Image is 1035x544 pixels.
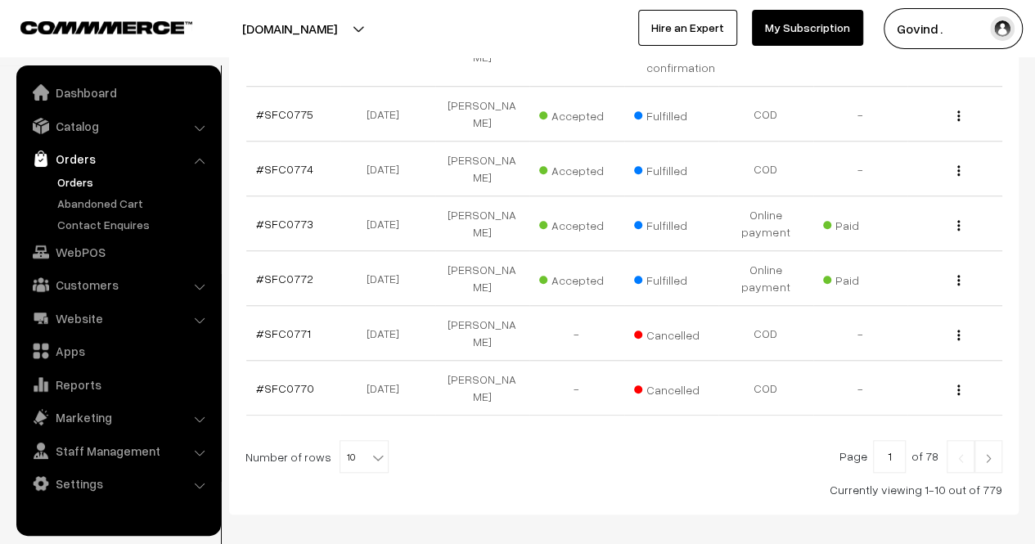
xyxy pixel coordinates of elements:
[990,16,1015,41] img: user
[638,10,737,46] a: Hire an Expert
[53,195,215,212] a: Abandoned Cart
[953,453,968,463] img: Left
[20,78,215,107] a: Dashboard
[435,142,530,196] td: [PERSON_NAME]
[718,306,813,361] td: COD
[340,441,388,474] span: 10
[256,162,313,176] a: #SFC0774
[718,142,813,196] td: COD
[340,361,435,416] td: [DATE]
[539,213,621,234] span: Accepted
[53,216,215,233] a: Contact Enquires
[435,87,530,142] td: [PERSON_NAME]
[823,268,905,289] span: Paid
[340,440,389,473] span: 10
[813,142,908,196] td: -
[813,306,908,361] td: -
[813,361,908,416] td: -
[20,303,215,333] a: Website
[256,381,314,395] a: #SFC0770
[839,449,867,463] span: Page
[256,107,313,121] a: #SFC0775
[539,158,621,179] span: Accepted
[20,336,215,366] a: Apps
[957,330,960,340] img: Menu
[435,306,530,361] td: [PERSON_NAME]
[20,402,215,432] a: Marketing
[957,275,960,285] img: Menu
[53,173,215,191] a: Orders
[256,326,311,340] a: #SFC0771
[981,453,996,463] img: Right
[911,449,938,463] span: of 78
[634,322,716,344] span: Cancelled
[20,21,192,34] img: COMMMERCE
[20,270,215,299] a: Customers
[539,268,621,289] span: Accepted
[718,196,813,251] td: Online payment
[20,144,215,173] a: Orders
[20,469,215,498] a: Settings
[634,158,716,179] span: Fulfilled
[823,213,905,234] span: Paid
[752,10,863,46] a: My Subscription
[20,111,215,141] a: Catalog
[185,8,394,49] button: [DOMAIN_NAME]
[813,87,908,142] td: -
[718,251,813,306] td: Online payment
[884,8,1023,49] button: Govind .
[634,377,716,398] span: Cancelled
[634,103,716,124] span: Fulfilled
[20,16,164,36] a: COMMMERCE
[340,87,435,142] td: [DATE]
[957,384,960,395] img: Menu
[20,237,215,267] a: WebPOS
[718,361,813,416] td: COD
[529,361,624,416] td: -
[634,268,716,289] span: Fulfilled
[245,481,1002,498] div: Currently viewing 1-10 out of 779
[340,196,435,251] td: [DATE]
[256,217,313,231] a: #SFC0773
[245,448,331,465] span: Number of rows
[634,213,716,234] span: Fulfilled
[20,370,215,399] a: Reports
[529,306,624,361] td: -
[256,272,313,285] a: #SFC0772
[957,165,960,176] img: Menu
[340,306,435,361] td: [DATE]
[435,251,530,306] td: [PERSON_NAME]
[957,220,960,231] img: Menu
[20,436,215,465] a: Staff Management
[718,87,813,142] td: COD
[957,110,960,121] img: Menu
[435,196,530,251] td: [PERSON_NAME]
[539,103,621,124] span: Accepted
[340,251,435,306] td: [DATE]
[340,142,435,196] td: [DATE]
[435,361,530,416] td: [PERSON_NAME]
